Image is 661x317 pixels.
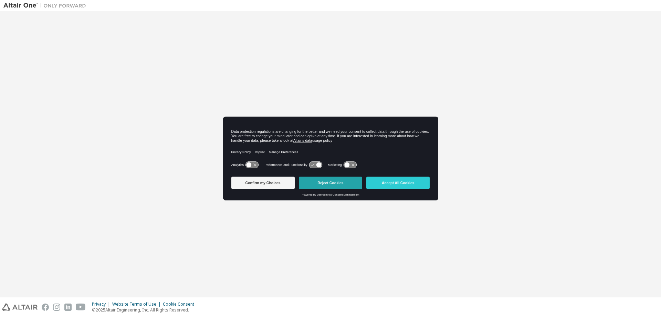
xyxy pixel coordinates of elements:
[53,304,60,311] img: instagram.svg
[2,304,38,311] img: altair_logo.svg
[112,301,163,307] div: Website Terms of Use
[3,2,90,9] img: Altair One
[92,301,112,307] div: Privacy
[64,304,72,311] img: linkedin.svg
[163,301,198,307] div: Cookie Consent
[76,304,86,311] img: youtube.svg
[92,307,198,313] p: © 2025 Altair Engineering, Inc. All Rights Reserved.
[42,304,49,311] img: facebook.svg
